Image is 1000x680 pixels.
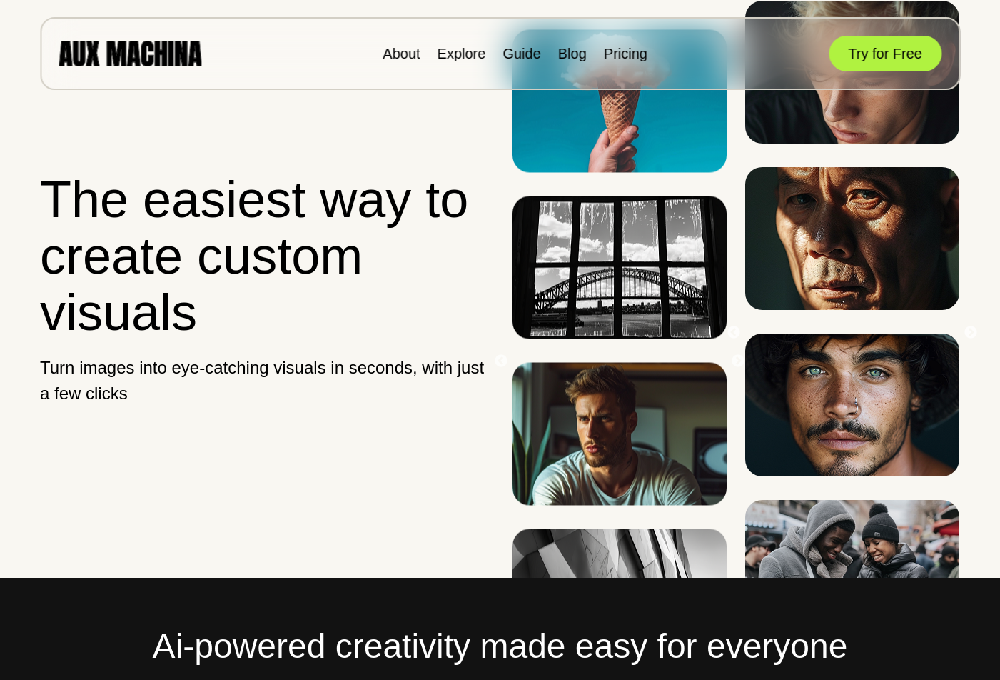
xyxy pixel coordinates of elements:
img: Image [512,196,727,339]
button: Previous [727,326,741,340]
img: Image [745,500,959,643]
button: Next [731,354,745,369]
a: About [383,46,420,61]
p: Turn images into eye-catching visuals in seconds, with just a few clicks [40,355,487,406]
button: Next [964,326,978,340]
a: Pricing [604,46,647,61]
a: Explore [438,46,486,61]
img: Image [745,334,959,476]
img: Image [512,529,727,671]
img: Image [745,167,959,310]
h2: Ai-powered creativity made easy for everyone [40,621,960,672]
img: Image [512,362,727,505]
button: Try for Free [829,36,941,71]
h1: The easiest way to create custom visuals [40,171,487,341]
a: Guide [502,46,540,61]
img: Image [512,29,727,172]
img: AUX MACHINA [59,41,201,66]
a: Blog [558,46,587,61]
button: Previous [494,354,508,369]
